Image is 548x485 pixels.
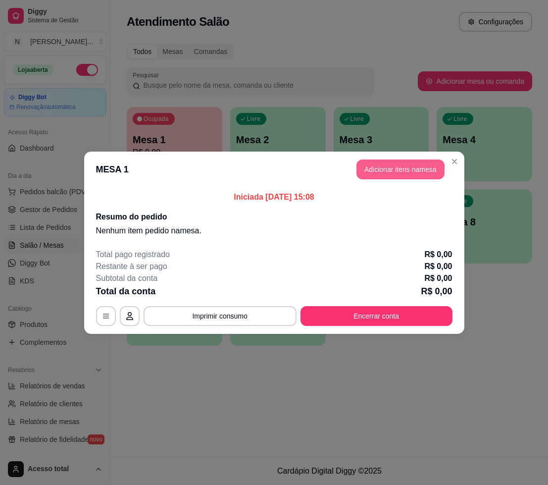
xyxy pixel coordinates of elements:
p: R$ 0,00 [424,272,452,284]
p: Iniciada [DATE] 15:08 [96,191,452,203]
button: Adicionar itens namesa [356,160,445,179]
header: MESA 1 [84,152,464,187]
p: Restante à ser pago [96,261,167,272]
button: Close [447,154,462,169]
p: Nenhum item pedido na mesa . [96,225,452,237]
button: Encerrar conta [300,306,452,326]
p: Total da conta [96,284,156,298]
p: Total pago registrado [96,249,170,261]
p: R$ 0,00 [424,261,452,272]
h2: Resumo do pedido [96,211,452,223]
p: R$ 0,00 [424,249,452,261]
p: R$ 0,00 [421,284,452,298]
button: Imprimir consumo [144,306,297,326]
p: Subtotal da conta [96,272,158,284]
